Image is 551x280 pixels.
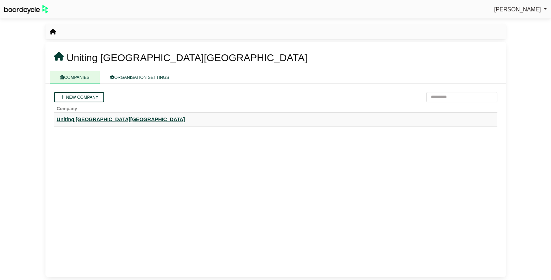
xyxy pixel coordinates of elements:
nav: breadcrumb [50,27,56,37]
a: COMPANIES [50,71,100,84]
a: New company [54,92,104,102]
img: BoardcycleBlackGreen-aaafeed430059cb809a45853b8cf6d952af9d84e6e89e1f1685b34bfd5cb7d64.svg [4,5,48,14]
th: Company [54,102,497,113]
span: Uniting [GEOGRAPHIC_DATA][GEOGRAPHIC_DATA] [66,52,307,63]
a: Uniting [GEOGRAPHIC_DATA][GEOGRAPHIC_DATA] [57,115,495,124]
a: ORGANISATION SETTINGS [100,71,179,84]
a: [PERSON_NAME] [494,5,547,14]
span: [PERSON_NAME] [494,6,541,12]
